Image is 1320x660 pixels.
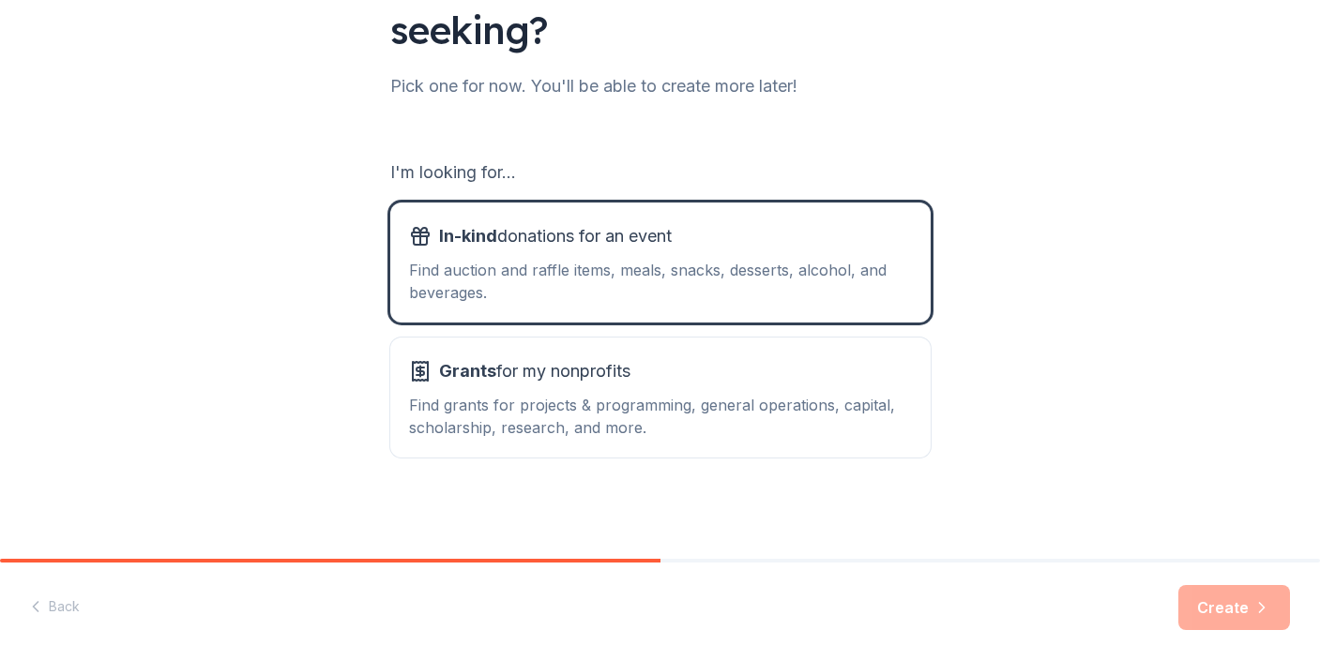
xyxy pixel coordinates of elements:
[439,226,497,246] span: In-kind
[439,361,496,381] span: Grants
[390,337,931,457] button: Grantsfor my nonprofitsFind grants for projects & programming, general operations, capital, schol...
[439,356,630,386] span: for my nonprofits
[390,71,931,101] div: Pick one for now. You'll be able to create more later!
[390,202,931,322] button: In-kinddonations for an eventFind auction and raffle items, meals, snacks, desserts, alcohol, and...
[409,394,912,439] div: Find grants for projects & programming, general operations, capital, scholarship, research, and m...
[390,157,931,187] div: I'm looking for...
[409,259,912,304] div: Find auction and raffle items, meals, snacks, desserts, alcohol, and beverages.
[439,221,672,251] span: donations for an event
